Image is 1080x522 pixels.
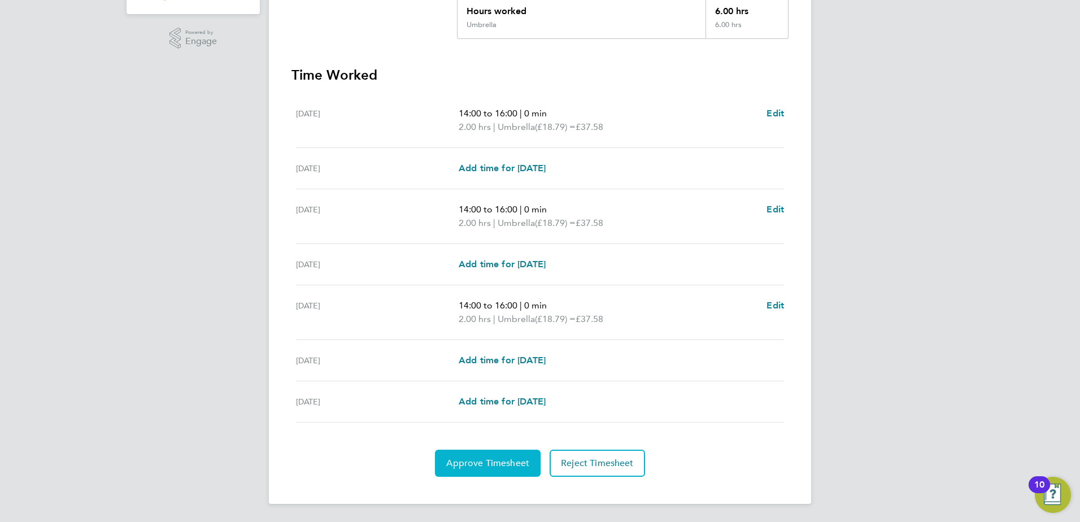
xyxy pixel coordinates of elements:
a: Add time for [DATE] [459,354,546,367]
span: £37.58 [576,121,603,132]
div: [DATE] [296,203,459,230]
a: Add time for [DATE] [459,258,546,271]
span: 0 min [524,204,547,215]
span: 0 min [524,108,547,119]
span: Edit [767,300,784,311]
span: | [520,108,522,119]
span: Approve Timesheet [446,458,529,469]
div: [DATE] [296,107,459,134]
div: [DATE] [296,162,459,175]
span: £37.58 [576,314,603,324]
span: (£18.79) = [535,217,576,228]
a: Edit [767,107,784,120]
span: | [493,314,495,324]
div: 10 [1034,485,1044,499]
span: Edit [767,108,784,119]
span: | [493,121,495,132]
h3: Time Worked [291,66,789,84]
span: £37.58 [576,217,603,228]
span: 0 min [524,300,547,311]
button: Open Resource Center, 10 new notifications [1035,477,1071,513]
span: Edit [767,204,784,215]
a: Add time for [DATE] [459,395,546,408]
a: Edit [767,203,784,216]
span: Umbrella [498,312,535,326]
span: 14:00 to 16:00 [459,204,517,215]
button: Approve Timesheet [435,450,541,477]
span: Add time for [DATE] [459,355,546,366]
button: Reject Timesheet [550,450,645,477]
span: Umbrella [498,120,535,134]
span: Add time for [DATE] [459,396,546,407]
a: Powered byEngage [169,28,217,49]
span: Engage [185,37,217,46]
div: [DATE] [296,354,459,367]
a: Edit [767,299,784,312]
span: 2.00 hrs [459,121,491,132]
a: Add time for [DATE] [459,162,546,175]
span: | [520,204,522,215]
span: Powered by [185,28,217,37]
span: 14:00 to 16:00 [459,108,517,119]
span: Add time for [DATE] [459,259,546,269]
div: [DATE] [296,395,459,408]
span: | [493,217,495,228]
span: 2.00 hrs [459,217,491,228]
span: (£18.79) = [535,121,576,132]
div: [DATE] [296,299,459,326]
span: 14:00 to 16:00 [459,300,517,311]
span: (£18.79) = [535,314,576,324]
span: Reject Timesheet [561,458,634,469]
div: [DATE] [296,258,459,271]
span: 2.00 hrs [459,314,491,324]
span: | [520,300,522,311]
div: Umbrella [467,20,497,29]
span: Umbrella [498,216,535,230]
div: 6.00 hrs [706,20,788,38]
span: Add time for [DATE] [459,163,546,173]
